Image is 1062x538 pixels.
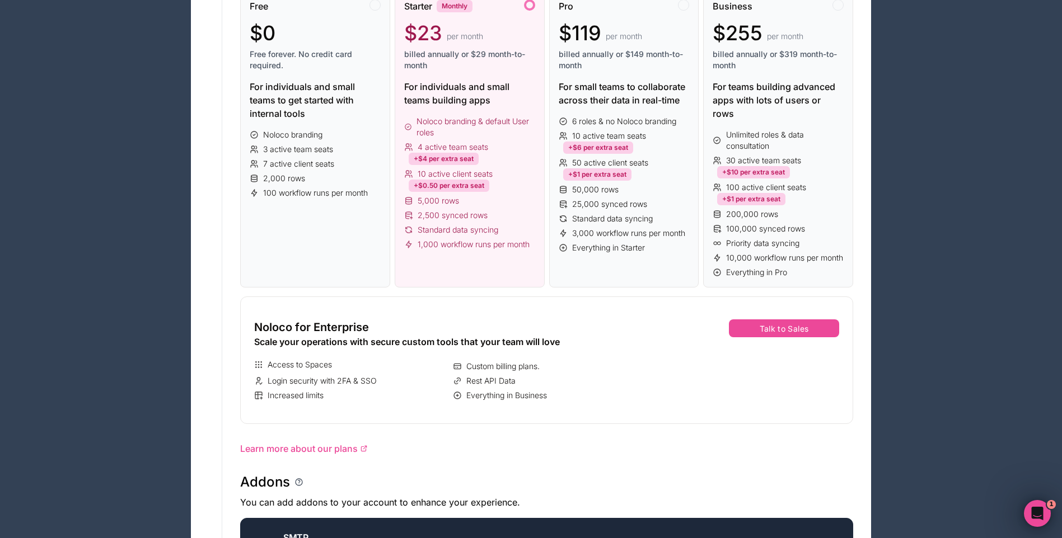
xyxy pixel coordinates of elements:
[254,335,647,348] div: Scale your operations with secure custom tools that your team will love
[466,390,547,401] span: Everything in Business
[572,157,648,168] span: 50 active client seats
[563,168,631,181] div: +$1 per extra seat
[268,359,332,370] span: Access to Spaces
[240,442,358,455] span: Learn more about our plans
[466,361,540,372] span: Custom billing plans.
[417,116,535,138] span: Noloco branding & default User roles
[572,228,685,239] span: 3,000 workflow runs per month
[726,209,778,220] span: 200,000 rows
[729,319,839,337] button: Talk to Sales
[250,22,275,44] span: $0
[572,184,619,195] span: 50,000 rows
[250,80,381,120] div: For individuals and small teams to get started with internal tools
[240,495,853,509] p: You can add addons to your account to enhance your experience.
[559,22,601,44] span: $119
[263,158,334,169] span: 7 active client seats
[767,31,803,42] span: per month
[418,239,530,250] span: 1,000 workflow runs per month
[572,130,646,141] span: 10 active team seats
[263,144,333,155] span: 3 active team seats
[713,22,762,44] span: $255
[418,168,493,180] span: 10 active client seats
[404,22,442,44] span: $23
[466,375,516,386] span: Rest API Data
[418,141,488,153] span: 4 active team seats
[572,242,645,253] span: Everything in Starter
[447,31,483,42] span: per month
[418,224,498,235] span: Standard data syncing
[726,182,806,193] span: 100 active client seats
[726,223,805,234] span: 100,000 synced rows
[263,129,322,140] span: Noloco branding
[409,180,489,192] div: +$0.50 per extra seat
[240,442,853,455] a: Learn more about our plans
[250,49,381,71] span: Free forever. No credit card required.
[572,213,653,224] span: Standard data syncing
[268,390,324,401] span: Increased limits
[240,473,290,491] h1: Addons
[254,319,369,335] span: Noloco for Enterprise
[713,49,844,71] span: billed annually or $319 month-to-month
[1024,500,1051,527] iframe: Intercom live chat
[559,80,690,107] div: For small teams to collaborate across their data in real-time
[726,238,799,249] span: Priority data syncing
[726,129,844,152] span: Unlimited roles & data consultation
[726,267,787,278] span: Everything in Pro
[1047,500,1056,509] span: 1
[268,375,377,386] span: Login security with 2FA & SSO
[713,80,844,120] div: For teams building advanced apps with lots of users or rows
[263,173,305,184] span: 2,000 rows
[572,199,647,210] span: 25,000 synced rows
[717,193,785,205] div: +$1 per extra seat
[717,166,790,178] div: +$10 per extra seat
[726,252,843,263] span: 10,000 workflow runs per month
[418,210,488,221] span: 2,500 synced rows
[559,49,690,71] span: billed annually or $149 month-to-month
[263,187,368,199] span: 100 workflow runs per month
[409,153,479,165] div: +$4 per extra seat
[606,31,642,42] span: per month
[404,80,535,107] div: For individuals and small teams building apps
[404,49,535,71] span: billed annually or $29 month-to-month
[418,195,459,206] span: 5,000 rows
[563,141,633,154] div: +$6 per extra seat
[572,116,676,127] span: 6 roles & no Noloco branding
[726,155,801,166] span: 30 active team seats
